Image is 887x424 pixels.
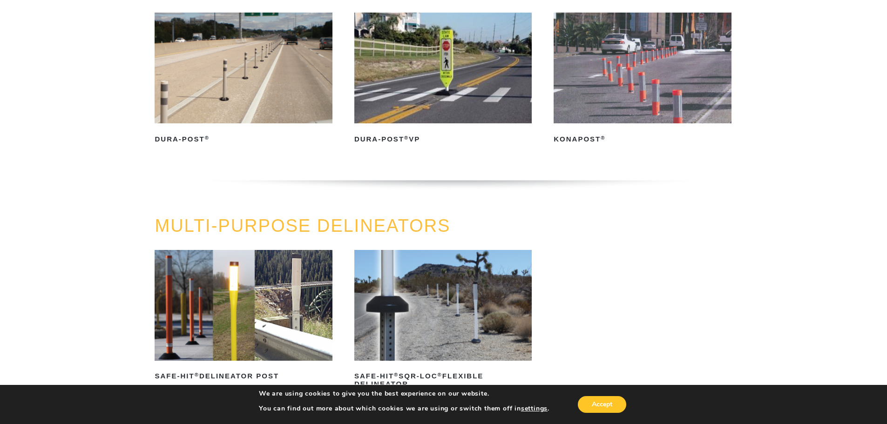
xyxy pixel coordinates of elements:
button: settings [521,404,548,413]
a: Safe-Hit®SQR-LOC®Flexible Delineator [354,250,532,391]
a: Safe-Hit®Delineator Post [155,250,332,384]
a: Dura-Post®VP [354,13,532,147]
h2: KonaPost [554,132,731,147]
h2: Safe-Hit Delineator Post [155,369,332,384]
h2: Safe-Hit SQR-LOC Flexible Delineator [354,369,532,391]
sup: ® [205,135,210,141]
a: Dura-Post® [155,13,332,147]
p: We are using cookies to give you the best experience on our website. [259,390,549,398]
p: You can find out more about which cookies we are using or switch them off in . [259,404,549,413]
sup: ® [404,135,409,141]
sup: ® [438,372,442,377]
a: MULTI-PURPOSE DELINEATORS [155,216,450,236]
h2: Dura-Post [155,132,332,147]
a: KonaPost® [554,13,731,147]
h2: Dura-Post VP [354,132,532,147]
button: Accept [578,396,626,413]
sup: ® [195,372,199,377]
sup: ® [394,372,399,377]
sup: ® [601,135,605,141]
